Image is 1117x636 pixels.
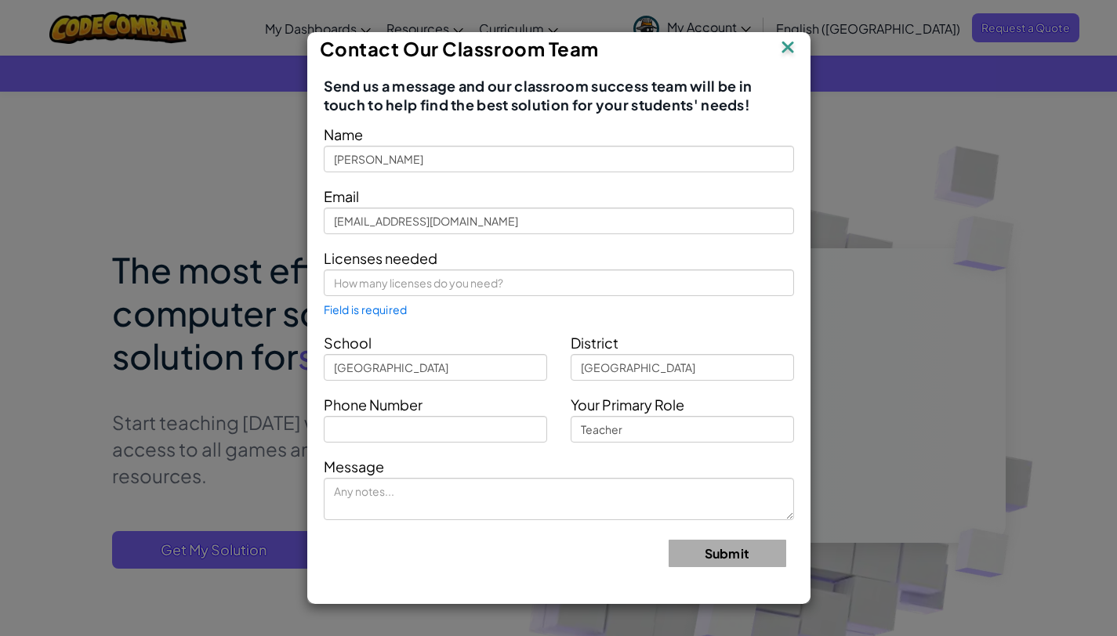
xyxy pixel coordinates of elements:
[324,396,423,414] span: Phone Number
[778,37,798,60] img: IconClose.svg
[571,396,684,414] span: Your Primary Role
[571,416,794,443] input: Teacher, Principal, etc.
[669,540,786,567] button: Submit
[324,303,408,316] span: Field is required
[324,77,794,114] span: Send us a message and our classroom success team will be in touch to help find the best solution ...
[324,457,384,475] span: Message
[571,334,618,352] span: District
[320,37,600,60] span: Contact Our Classroom Team
[324,334,372,352] span: School
[324,249,437,267] span: Licenses needed
[324,125,363,143] span: Name
[324,269,794,296] input: How many licenses do you need?
[324,187,359,205] span: Email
